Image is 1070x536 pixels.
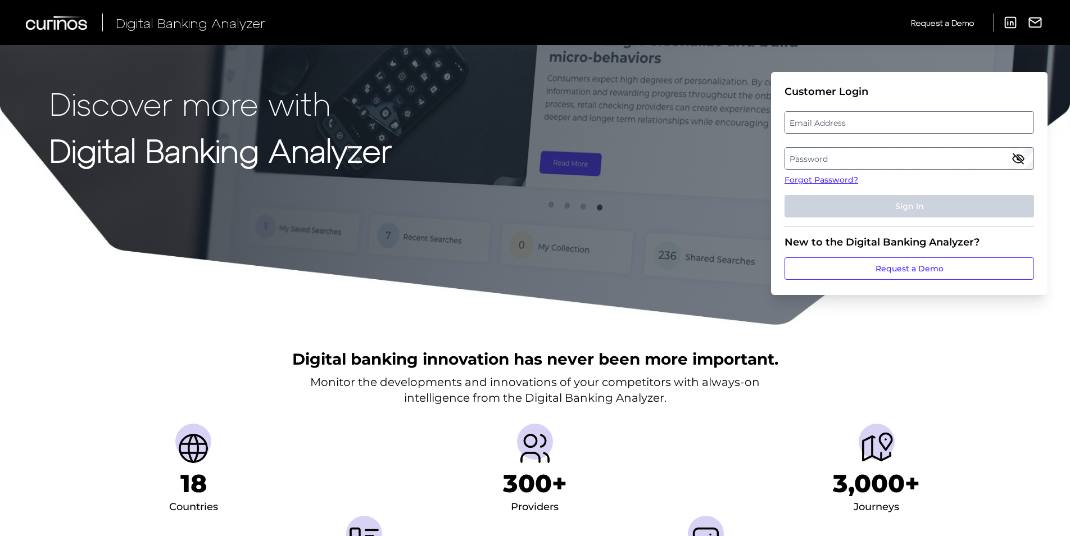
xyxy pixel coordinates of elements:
[49,85,392,121] p: Discover more with
[785,85,1034,98] div: Customer Login
[292,348,778,370] h2: Digital banking innovation has never been more important.
[859,430,895,466] img: Journeys
[785,195,1034,217] button: Sign In
[503,469,567,498] h1: 300+
[517,430,553,466] img: Providers
[26,16,89,30] img: Curinos
[180,469,207,498] h1: 18
[310,374,760,406] p: Monitor the developments and innovations of your competitors with always-on intelligence from the...
[785,236,1034,248] div: New to the Digital Banking Analyzer?
[785,174,1034,186] a: Forgot Password?
[785,148,1033,169] label: Password
[911,13,974,32] a: Request a Demo
[169,498,218,516] div: Countries
[175,430,211,466] img: Countries
[116,15,265,31] span: Digital Banking Analyzer
[511,498,559,516] div: Providers
[833,469,920,498] h1: 3,000+
[49,131,392,169] strong: Digital Banking Analyzer
[854,498,899,516] div: Journeys
[785,112,1033,133] label: Email Address
[785,257,1034,280] a: Request a Demo
[911,18,974,28] span: Request a Demo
